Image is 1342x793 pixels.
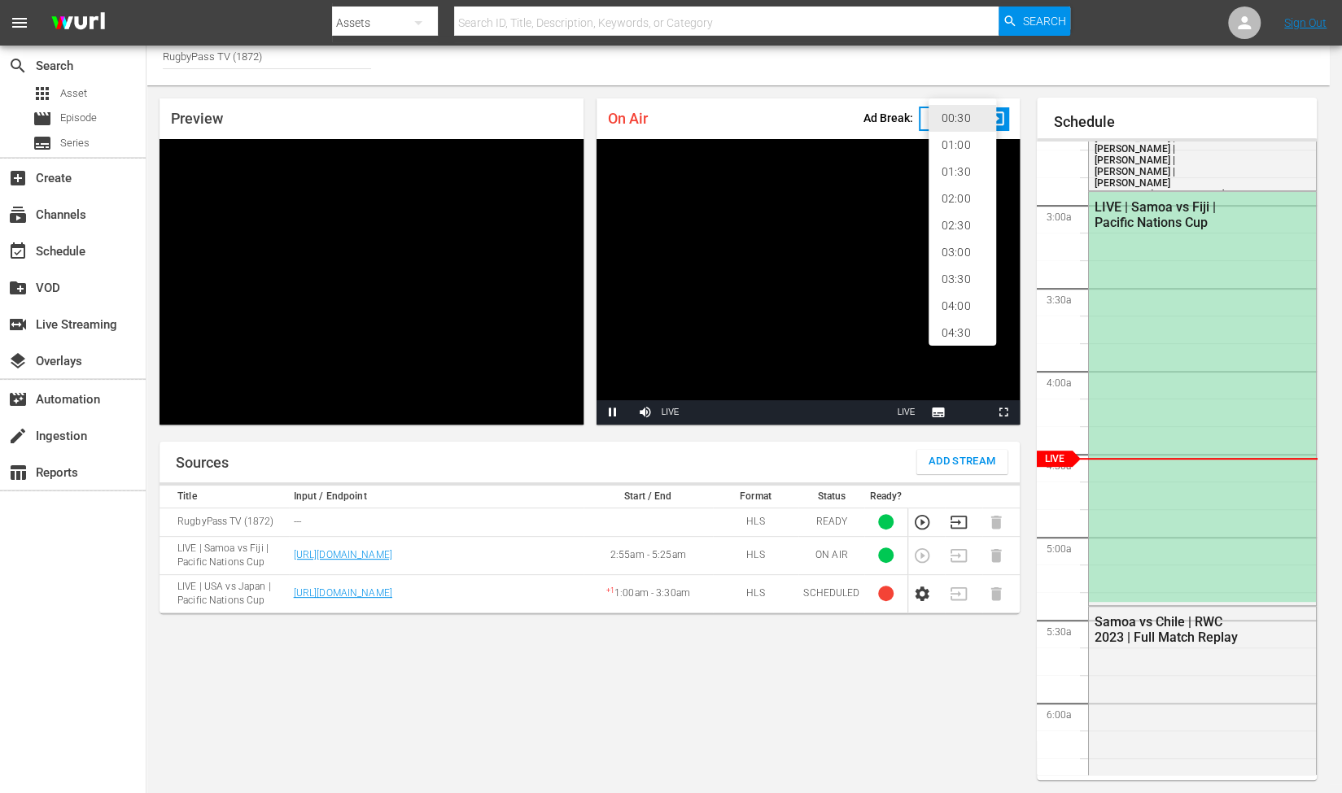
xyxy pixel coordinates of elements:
[929,212,996,239] li: 02:30
[929,320,996,346] li: 04:30
[929,132,996,159] li: 01:00
[929,293,996,320] li: 04:00
[929,105,996,132] li: 00:30
[929,266,996,293] li: 03:30
[929,159,996,185] li: 01:30
[929,239,996,266] li: 03:00
[929,185,996,212] li: 02:00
